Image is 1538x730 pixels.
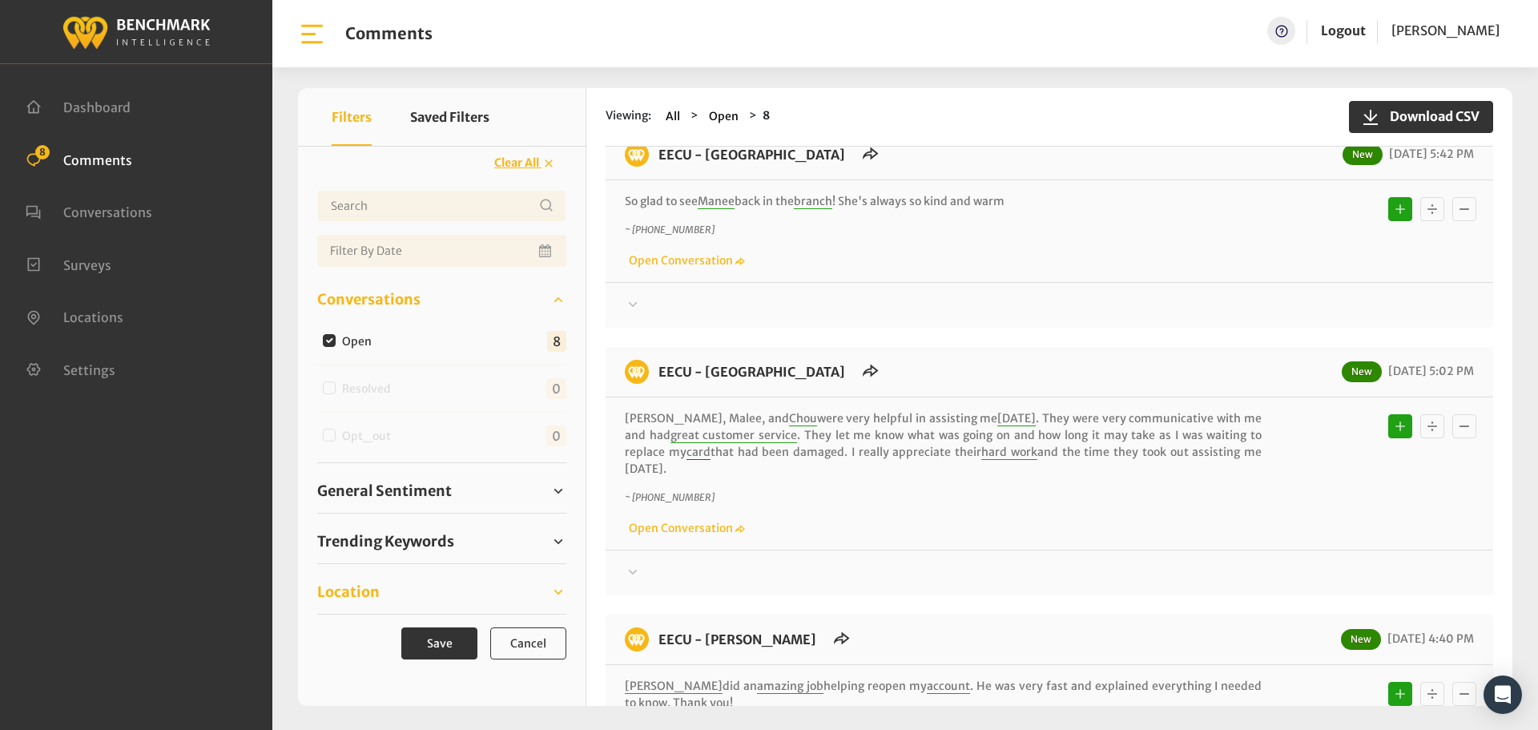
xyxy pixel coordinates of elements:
[401,627,477,659] button: Save
[625,678,1262,712] p: did an helping reopen my . He was very fast and explained everything I needed to know. Thank you!
[1384,410,1480,442] div: Basic example
[26,151,132,167] a: Comments 8
[546,425,566,446] span: 0
[981,445,1037,460] span: hard work
[63,151,132,167] span: Comments
[1343,144,1383,165] span: New
[670,428,797,443] span: great customer service
[1385,147,1474,161] span: [DATE] 5:42 PM
[789,411,817,426] span: Chou
[625,360,649,384] img: benchmark
[625,627,649,651] img: benchmark
[1391,22,1500,38] span: [PERSON_NAME]
[1384,364,1474,378] span: [DATE] 5:02 PM
[1342,361,1382,382] span: New
[298,20,326,48] img: bar
[1484,676,1522,714] div: Open Intercom Messenger
[490,627,566,659] button: Cancel
[1321,22,1366,38] a: Logout
[546,378,566,399] span: 0
[317,581,380,603] span: Location
[1384,678,1480,710] div: Basic example
[345,24,433,43] h1: Comments
[704,107,743,126] button: Open
[26,98,131,114] a: Dashboard
[62,12,211,51] img: benchmark
[658,147,845,163] a: EECU - [GEOGRAPHIC_DATA]
[997,411,1036,426] span: [DATE]
[317,190,566,222] input: Username
[1380,107,1480,126] span: Download CSV
[649,143,855,167] h6: EECU - Clovis Old Town
[317,530,566,554] a: Trending Keywords
[26,203,152,219] a: Conversations
[317,480,452,502] span: General Sentiment
[794,194,832,209] span: branch
[332,88,372,146] button: Filters
[317,288,421,310] span: Conversations
[317,288,566,312] a: Conversations
[1391,17,1500,45] a: [PERSON_NAME]
[317,235,566,267] input: Date range input field
[658,631,816,647] a: EECU - [PERSON_NAME]
[625,521,745,535] a: Open Conversation
[649,360,855,384] h6: EECU - Clinton Way
[625,253,745,268] a: Open Conversation
[1384,193,1480,225] div: Basic example
[1383,631,1474,646] span: [DATE] 4:40 PM
[63,361,115,377] span: Settings
[625,143,649,167] img: benchmark
[484,149,566,177] button: Clear All
[658,364,845,380] a: EECU - [GEOGRAPHIC_DATA]
[494,155,539,170] span: Clear All
[625,679,723,694] span: [PERSON_NAME]
[336,381,404,397] label: Resolved
[763,108,770,123] strong: 8
[625,410,1262,478] p: [PERSON_NAME], Malee, and were very helpful in assisting me . They were very communicative with m...
[63,309,123,325] span: Locations
[625,224,715,236] i: ~ [PHONE_NUMBER]
[757,679,823,694] span: amazing job
[35,145,50,159] span: 8
[26,256,111,272] a: Surveys
[336,333,384,350] label: Open
[323,334,336,347] input: Open
[625,491,715,503] i: ~ [PHONE_NUMBER]
[317,479,566,503] a: General Sentiment
[927,679,970,694] span: account
[317,530,454,552] span: Trending Keywords
[625,193,1262,210] p: So glad to see back in the ! She's always so kind and warm
[698,194,735,209] span: Manee
[661,107,685,126] button: All
[1349,101,1493,133] button: Download CSV
[317,580,566,604] a: Location
[410,88,489,146] button: Saved Filters
[686,445,711,460] span: card
[547,331,566,352] span: 8
[26,308,123,324] a: Locations
[1321,17,1366,45] a: Logout
[536,235,557,267] button: Open Calendar
[26,361,115,377] a: Settings
[649,627,826,651] h6: EECU - Van Ness
[606,107,651,126] span: Viewing:
[63,204,152,220] span: Conversations
[1341,629,1381,650] span: New
[63,256,111,272] span: Surveys
[63,99,131,115] span: Dashboard
[336,428,404,445] label: Opt_out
